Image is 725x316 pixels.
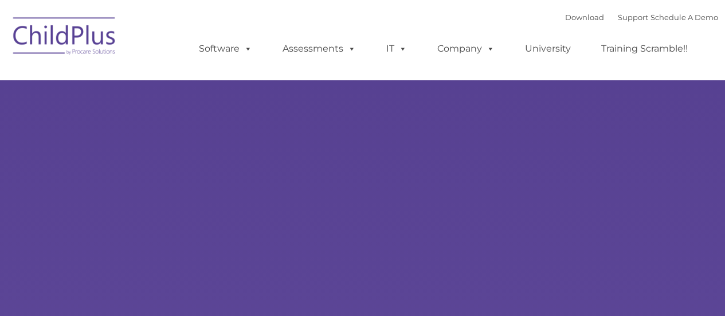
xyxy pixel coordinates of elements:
img: ChildPlus by Procare Solutions [7,9,122,67]
a: Training Scramble!! [590,37,699,60]
a: Schedule A Demo [650,13,718,22]
a: Support [618,13,648,22]
a: IT [375,37,418,60]
a: University [514,37,582,60]
a: Download [565,13,604,22]
a: Assessments [271,37,367,60]
font: | [565,13,718,22]
a: Company [426,37,506,60]
a: Software [187,37,264,60]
